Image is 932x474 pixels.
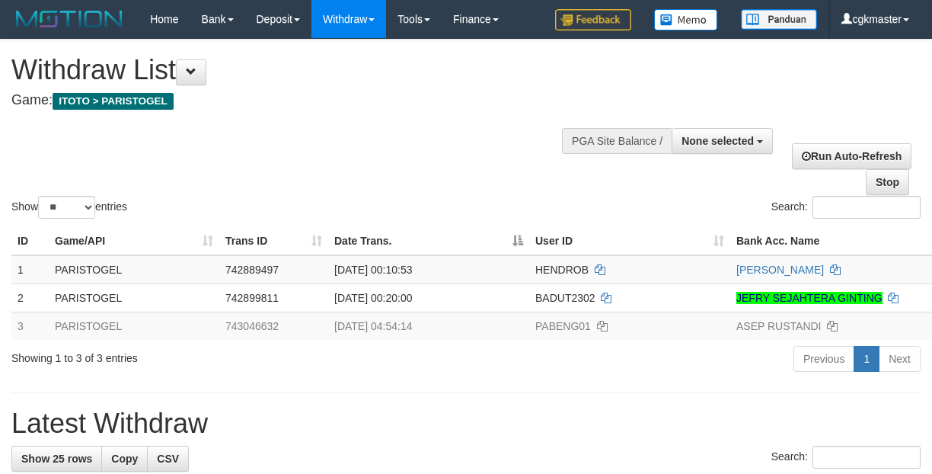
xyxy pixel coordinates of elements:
[879,346,921,372] a: Next
[49,227,219,255] th: Game/API: activate to sort column ascending
[49,312,219,340] td: PARISTOGEL
[11,408,921,439] h1: Latest Withdraw
[11,8,127,30] img: MOTION_logo.png
[793,346,854,372] a: Previous
[219,227,328,255] th: Trans ID: activate to sort column ascending
[11,283,49,312] td: 2
[771,196,921,219] label: Search:
[741,9,817,30] img: panduan.png
[38,196,95,219] select: Showentries
[529,227,730,255] th: User ID: activate to sort column ascending
[11,344,377,366] div: Showing 1 to 3 of 3 entries
[225,264,279,276] span: 742889497
[334,320,412,332] span: [DATE] 04:54:14
[812,196,921,219] input: Search:
[812,446,921,469] input: Search:
[225,320,279,332] span: 743046632
[11,227,49,255] th: ID
[771,446,921,469] label: Search:
[101,446,148,472] a: Copy
[654,9,718,30] img: Button%20Memo.svg
[535,292,595,304] span: BADUT2302
[562,128,672,154] div: PGA Site Balance /
[11,55,606,85] h1: Withdraw List
[334,292,412,304] span: [DATE] 00:20:00
[11,93,606,108] h4: Game:
[535,264,589,276] span: HENDROB
[866,169,909,195] a: Stop
[49,255,219,284] td: PARISTOGEL
[736,264,824,276] a: [PERSON_NAME]
[11,312,49,340] td: 3
[49,283,219,312] td: PARISTOGEL
[111,453,138,465] span: Copy
[157,453,179,465] span: CSV
[328,227,529,255] th: Date Trans.: activate to sort column descending
[736,292,883,304] a: JEFRY SEJAHTERA GINTING
[555,9,631,30] img: Feedback.jpg
[535,320,591,332] span: PABENG01
[681,135,754,147] span: None selected
[11,255,49,284] td: 1
[792,143,911,169] a: Run Auto-Refresh
[736,320,822,332] a: ASEP RUSTANDI
[53,93,174,110] span: ITOTO > PARISTOGEL
[672,128,773,154] button: None selected
[147,446,189,472] a: CSV
[854,346,879,372] a: 1
[11,196,127,219] label: Show entries
[334,264,412,276] span: [DATE] 00:10:53
[225,292,279,304] span: 742899811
